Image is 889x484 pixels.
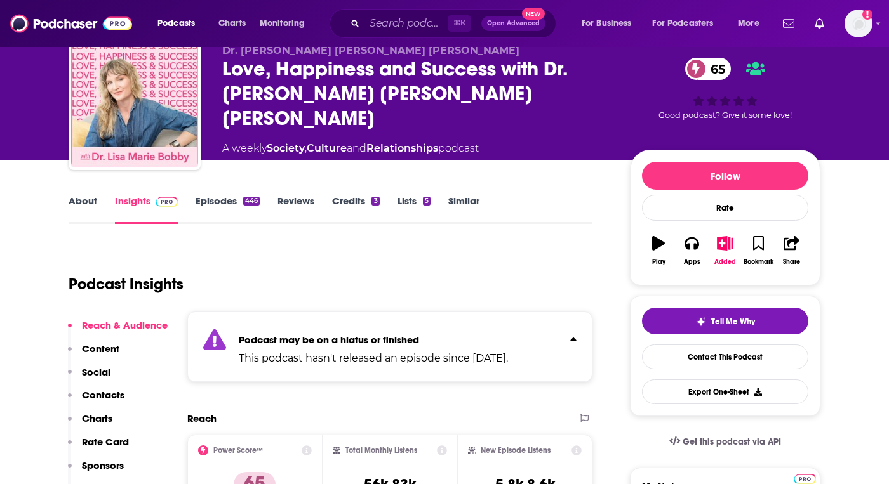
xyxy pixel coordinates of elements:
button: tell me why sparkleTell Me Why [642,308,808,334]
svg: Add a profile image [862,10,872,20]
span: Open Advanced [487,20,540,27]
section: Click to expand status details [187,311,592,382]
a: Episodes446 [196,195,260,224]
a: InsightsPodchaser Pro [115,195,178,224]
div: Rate [642,195,808,221]
button: Apps [675,228,708,273]
p: Social [82,366,110,378]
button: Sponsors [68,459,124,483]
button: Social [68,366,110,389]
p: This podcast hasn't released an episode since [DATE]. [239,351,508,366]
span: New [522,8,545,20]
span: For Podcasters [652,15,713,32]
button: Charts [68,412,112,436]
img: Love, Happiness and Success with Dr. Lisa Marie Bobby [71,41,198,167]
span: Monitoring [260,15,305,32]
div: Bookmark [744,258,773,266]
span: Dr. [PERSON_NAME] [PERSON_NAME] [PERSON_NAME] [222,44,519,56]
a: Pro website [794,472,816,484]
span: Charts [218,15,246,32]
h1: Podcast Insights [69,275,184,294]
button: open menu [573,13,648,34]
a: Society [267,142,305,154]
span: For Business [582,15,632,32]
p: Reach & Audience [82,319,168,331]
a: Credits3 [332,195,379,224]
p: Sponsors [82,459,124,471]
button: Share [775,228,808,273]
div: A weekly podcast [222,141,479,156]
div: Play [652,258,665,266]
button: Content [68,343,119,366]
img: Podchaser Pro [156,197,178,207]
span: Podcasts [157,15,195,32]
a: 65 [685,58,732,80]
span: and [347,142,366,154]
span: More [738,15,759,32]
p: Charts [82,412,112,424]
div: 3 [371,197,379,206]
input: Search podcasts, credits, & more... [364,13,448,34]
button: Show profile menu [845,10,872,37]
div: 65Good podcast? Give it some love! [630,44,820,133]
strong: Podcast may be on a hiatus or finished [239,334,419,346]
button: Added [709,228,742,273]
div: Share [783,258,800,266]
p: Rate Card [82,436,129,448]
a: Reviews [277,195,314,224]
button: Follow [642,162,808,190]
a: Lists5 [398,195,431,224]
span: 65 [698,58,732,80]
a: Show notifications dropdown [778,13,799,34]
button: Open AdvancedNew [481,16,545,31]
button: open menu [729,13,775,34]
span: Tell Me Why [711,317,755,327]
span: , [305,142,307,154]
img: Podchaser Pro [794,474,816,484]
a: Get this podcast via API [659,426,791,457]
div: Search podcasts, credits, & more... [342,9,568,38]
a: Relationships [366,142,438,154]
button: Bookmark [742,228,775,273]
span: Good podcast? Give it some love! [658,110,792,120]
h2: New Episode Listens [481,446,551,455]
button: open menu [149,13,211,34]
button: open menu [251,13,321,34]
div: Added [714,258,736,266]
a: Contact This Podcast [642,344,808,369]
span: ⌘ K [448,15,471,32]
img: User Profile [845,10,872,37]
h2: Power Score™ [213,446,263,455]
button: open menu [645,13,732,34]
a: Charts [210,13,253,34]
button: Contacts [68,389,124,412]
div: 446 [243,197,260,206]
a: Show notifications dropdown [810,13,829,34]
button: Rate Card [68,436,129,459]
span: Get this podcast via API [683,436,781,447]
a: Similar [448,195,479,224]
button: Play [642,228,675,273]
img: Podchaser - Follow, Share and Rate Podcasts [10,11,132,36]
p: Contacts [82,389,124,401]
span: Logged in as jennevievef [845,10,872,37]
img: tell me why sparkle [696,317,706,327]
h2: Reach [187,412,217,424]
h2: Total Monthly Listens [345,446,417,455]
div: 5 [423,197,431,206]
a: About [69,195,97,224]
p: Content [82,343,119,355]
div: Apps [684,258,700,266]
a: Culture [307,142,347,154]
button: Export One-Sheet [642,379,808,404]
button: Reach & Audience [68,319,168,343]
